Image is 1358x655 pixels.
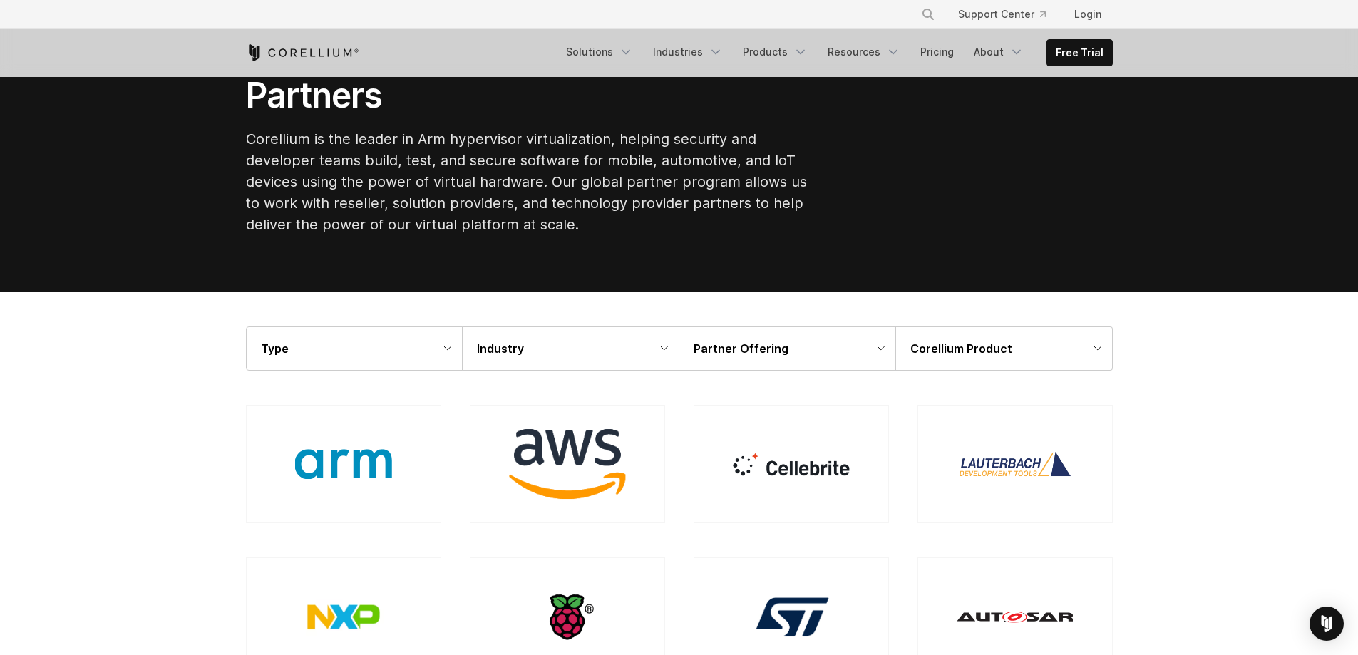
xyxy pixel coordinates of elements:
a: Industries [644,39,731,65]
strong: Corellium Product [910,341,1012,356]
div: Navigation Menu [557,39,1113,66]
a: Pricing [912,39,962,65]
a: ARM [246,405,441,523]
img: Autosar [957,611,1073,623]
img: Lauterbach [957,450,1073,479]
a: AWS [470,405,665,523]
img: ARM [295,449,392,478]
a: Resources [819,39,909,65]
a: About [965,39,1032,65]
strong: Partner Offering [694,341,788,356]
img: ST Microelectronics [738,582,845,652]
a: Lauterbach [917,405,1113,523]
p: Corellium is the leader in Arm hypervisor virtualization, helping security and developer teams bu... [246,128,816,235]
a: Support Center [947,1,1057,27]
img: NXP [285,584,401,650]
strong: Industry [477,341,524,356]
div: Open Intercom Messenger [1310,607,1344,641]
button: Search [915,1,941,27]
img: AWS [509,429,625,499]
img: Cellebrite [733,453,849,475]
strong: Type [261,341,289,356]
a: Cellebrite [694,405,889,523]
a: Login [1063,1,1113,27]
div: Navigation Menu [904,1,1113,27]
h1: Partners [246,74,816,117]
a: Products [734,39,816,65]
img: RaspberryPi [532,582,602,652]
a: Free Trial [1047,40,1112,66]
a: Corellium Home [246,44,359,61]
a: Solutions [557,39,642,65]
